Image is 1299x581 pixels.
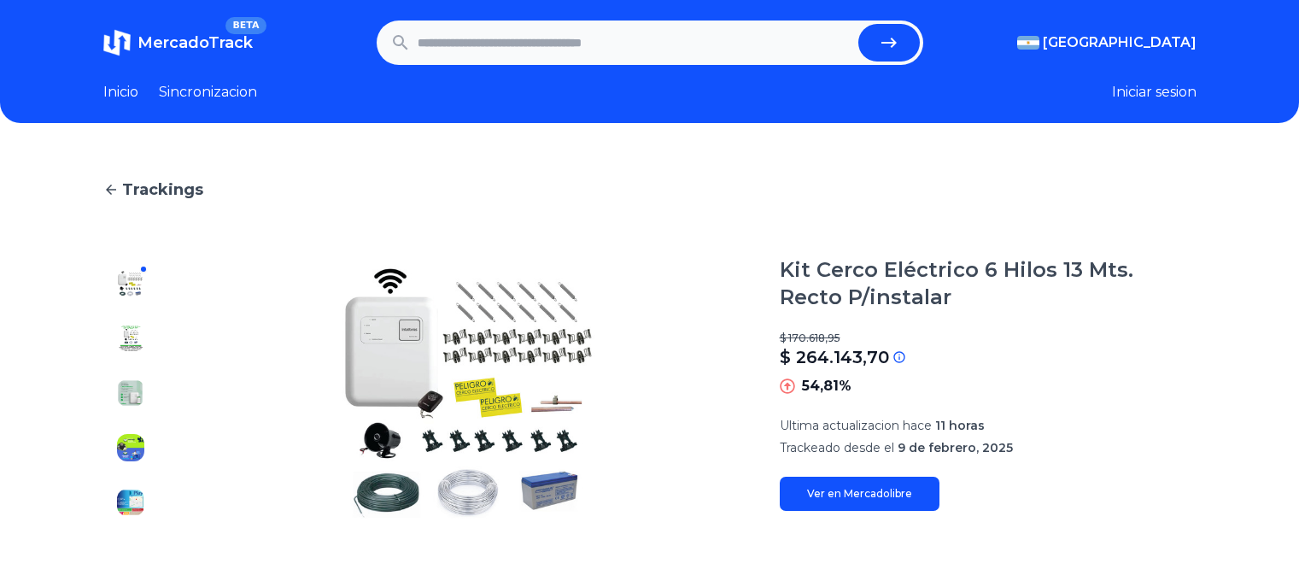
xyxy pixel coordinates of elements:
img: Kit Cerco Eléctrico 6 Hilos 13 Mts. Recto P/instalar [117,325,144,352]
span: 9 de febrero, 2025 [898,440,1013,455]
button: [GEOGRAPHIC_DATA] [1017,32,1197,53]
img: Kit Cerco Eléctrico 6 Hilos 13 Mts. Recto P/instalar [117,270,144,297]
a: Trackings [103,178,1197,202]
img: Kit Cerco Eléctrico 6 Hilos 13 Mts. Recto P/instalar [117,489,144,516]
button: Iniciar sesion [1112,82,1197,103]
p: $ 264.143,70 [780,345,889,369]
a: Ver en Mercadolibre [780,477,939,511]
span: BETA [225,17,266,34]
span: Trackings [122,178,203,202]
span: Trackeado desde el [780,440,894,455]
p: 54,81% [802,376,851,396]
span: 11 horas [935,418,985,433]
a: Sincronizacion [159,82,257,103]
h1: Kit Cerco Eléctrico 6 Hilos 13 Mts. Recto P/instalar [780,256,1197,311]
img: Kit Cerco Eléctrico 6 Hilos 13 Mts. Recto P/instalar [192,256,746,530]
img: Kit Cerco Eléctrico 6 Hilos 13 Mts. Recto P/instalar [117,379,144,407]
span: Ultima actualizacion hace [780,418,932,433]
span: MercadoTrack [138,33,253,52]
a: Inicio [103,82,138,103]
span: [GEOGRAPHIC_DATA] [1043,32,1197,53]
img: Kit Cerco Eléctrico 6 Hilos 13 Mts. Recto P/instalar [117,434,144,461]
a: MercadoTrackBETA [103,29,253,56]
p: $ 170.618,95 [780,332,1197,345]
img: Argentina [1017,36,1039,50]
img: MercadoTrack [103,29,131,56]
